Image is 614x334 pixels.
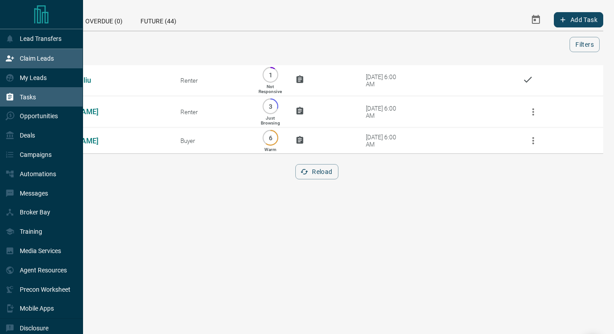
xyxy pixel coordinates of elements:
[264,147,276,152] p: Warm
[267,71,274,78] p: 1
[132,9,185,31] div: Future (44)
[180,108,246,116] div: Renter
[570,37,600,52] button: Filters
[76,9,132,31] div: Overdue (0)
[267,103,274,110] p: 3
[180,77,246,84] div: Renter
[259,84,282,94] p: Not Responsive
[366,73,404,88] div: [DATE] 6:00 AM
[267,134,274,141] p: 6
[261,116,280,125] p: Just Browsing
[180,137,246,144] div: Buyer
[366,105,404,119] div: [DATE] 6:00 AM
[525,9,547,31] button: Select Date Range
[295,164,338,179] button: Reload
[366,134,404,148] div: [DATE] 6:00 AM
[554,12,603,27] button: Add Task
